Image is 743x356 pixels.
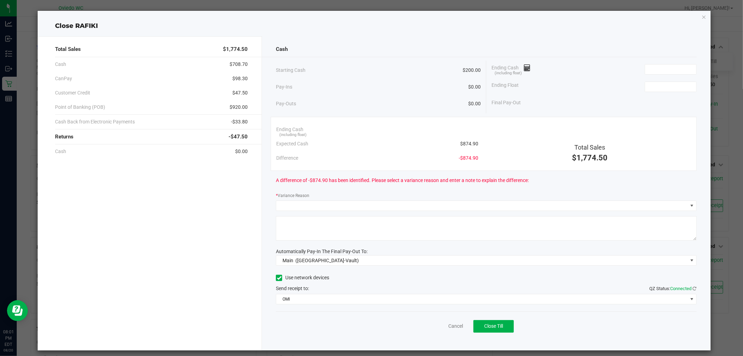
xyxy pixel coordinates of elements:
span: Cash Back from Electronic Payments [55,118,135,126]
a: Cancel [448,323,463,330]
span: (including float) [280,132,307,138]
span: $874.90 [460,140,478,147]
span: $708.70 [230,61,248,68]
label: Use network devices [276,274,329,281]
span: Close Till [484,323,503,329]
span: $0.00 [468,100,481,107]
div: Close RAFIKI [38,21,710,31]
span: Final Pay-Out [492,99,521,106]
span: $47.50 [232,89,248,97]
span: Cash [55,61,66,68]
span: -$47.50 [229,133,248,141]
span: Connected [671,286,692,291]
span: Ending Cash [492,64,531,75]
span: A difference of -$874.90 has been identified. Please select a variance reason and enter a note to... [276,177,529,184]
span: Pay-Outs [276,100,296,107]
iframe: Resource center [7,300,28,321]
span: Total Sales [55,45,81,53]
span: $200.00 [463,67,481,74]
span: Point of Banking (POB) [55,104,105,111]
span: Expected Cash [276,140,308,147]
span: Ending Float [492,82,519,92]
span: Customer Credit [55,89,90,97]
span: -$874.90 [459,154,478,162]
span: Total Sales [574,144,605,151]
span: $98.30 [232,75,248,82]
span: OMI [276,294,687,304]
span: ([GEOGRAPHIC_DATA]-Vault) [295,258,359,263]
span: CanPay [55,75,72,82]
span: $1,774.50 [572,153,607,162]
span: Starting Cash [276,67,305,74]
label: Variance Reason [276,192,309,199]
span: Main [283,258,293,263]
span: Cash [276,45,288,53]
span: Pay-Ins [276,83,292,91]
button: Close Till [473,320,514,333]
span: Send receipt to: [276,286,309,291]
span: QZ Status: [650,286,697,291]
span: (including float) [495,70,522,76]
span: Cash [55,148,66,155]
span: $0.00 [468,83,481,91]
span: Ending Cash [276,126,303,133]
div: Returns [55,129,248,144]
span: -$33.80 [231,118,248,126]
span: Automatically Pay-In The Final Pay-Out To: [276,249,367,254]
span: $0.00 [235,148,248,155]
span: Difference [276,154,298,162]
span: $1,774.50 [223,45,248,53]
span: $920.00 [230,104,248,111]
